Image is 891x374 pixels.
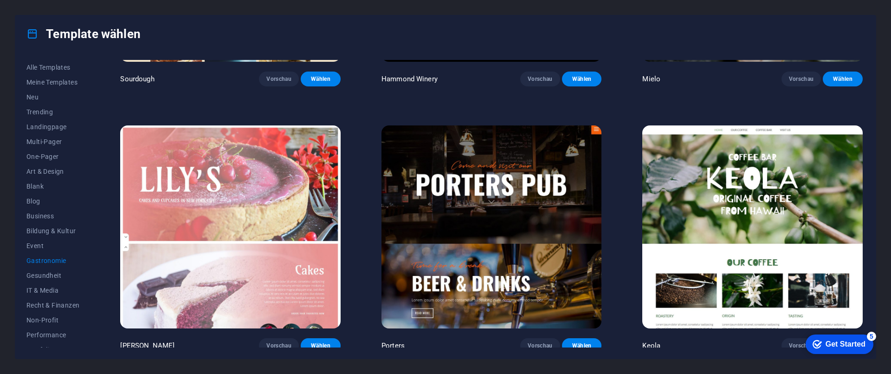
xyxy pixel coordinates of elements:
button: IT & Media [26,283,79,298]
span: Gastronomie [26,257,79,264]
span: Neu [26,93,79,101]
button: Wählen [562,72,602,86]
button: Multi-Pager [26,134,79,149]
span: Event [26,242,79,249]
button: Vorschau [520,338,560,353]
button: Portfolio [26,342,79,357]
span: Recht & Finanzen [26,302,79,309]
div: Get Started [27,10,67,19]
button: Trending [26,105,79,119]
span: Art & Design [26,168,79,175]
button: Wählen [301,338,341,353]
button: Business [26,209,79,223]
p: Hammond Winery [381,74,438,84]
span: Gesundheit [26,272,79,279]
button: Neu [26,90,79,105]
button: Vorschau [781,72,821,86]
button: Vorschau [781,338,821,353]
span: Vorschau [528,75,553,83]
span: One-Pager [26,153,79,160]
button: One-Pager [26,149,79,164]
span: IT & Media [26,287,79,294]
button: Performance [26,328,79,342]
img: Lily’s [120,125,341,328]
span: Vorschau [266,342,291,349]
p: [PERSON_NAME] [120,341,174,350]
span: Alle Templates [26,64,79,71]
button: Bildung & Kultur [26,223,79,238]
span: Vorschau [266,75,291,83]
button: Recht & Finanzen [26,298,79,313]
button: Blank [26,179,79,194]
button: Wählen [562,338,602,353]
button: Vorschau [259,338,299,353]
span: Wählen [308,342,333,349]
p: Porters [381,341,405,350]
span: Vorschau [789,75,814,83]
button: Blog [26,194,79,209]
span: Performance [26,331,79,339]
span: Portfolio [26,346,79,354]
span: Wählen [569,342,594,349]
button: Meine Templates [26,75,79,90]
span: Vorschau [789,342,814,349]
button: Non-Profit [26,313,79,328]
button: Vorschau [520,72,560,86]
h4: Template wählen [26,26,141,41]
span: Wählen [830,75,855,83]
span: Multi-Pager [26,138,79,145]
p: Keola [642,341,660,350]
span: Landingpage [26,123,79,131]
img: Porters [381,125,602,328]
span: Wählen [308,75,333,83]
button: Art & Design [26,164,79,179]
button: Vorschau [259,72,299,86]
span: Blank [26,183,79,190]
div: Get Started 5 items remaining, 0% complete [7,5,75,24]
button: Landingpage [26,119,79,134]
span: Non-Profit [26,316,79,324]
button: Gastronomie [26,253,79,268]
button: Gesundheit [26,268,79,283]
span: Vorschau [528,342,553,349]
p: Sourdough [120,74,154,84]
div: 5 [69,2,78,11]
span: Meine Templates [26,79,79,86]
p: Mielo [642,74,660,84]
span: Business [26,212,79,220]
span: Trending [26,108,79,116]
span: Bildung & Kultur [26,227,79,235]
button: Alle Templates [26,60,79,75]
button: Event [26,238,79,253]
button: Wählen [823,72,863,86]
span: Blog [26,197,79,205]
button: Wählen [301,72,341,86]
img: Keola [642,125,863,328]
span: Wählen [569,75,594,83]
